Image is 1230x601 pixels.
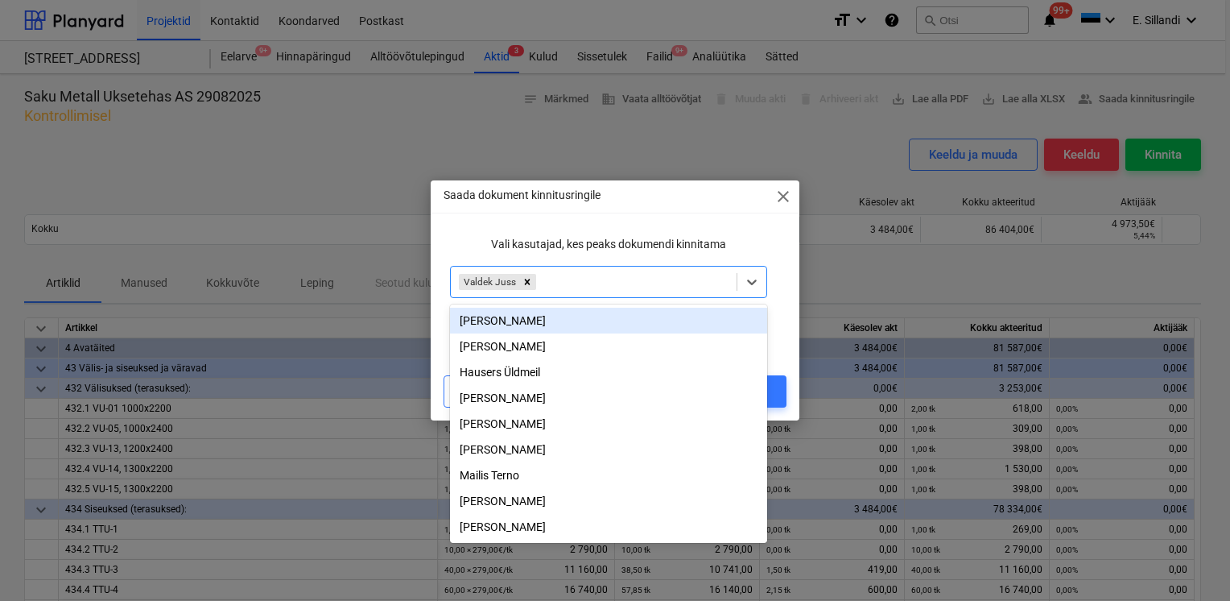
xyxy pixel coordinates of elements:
iframe: Chat Widget [1150,524,1230,601]
div: [PERSON_NAME] [450,514,767,540]
p: Saada dokument kinnitusringile [444,187,601,204]
div: Mati Meier [450,514,767,540]
p: Vali kasutajad, kes peaks dokumendi kinnitama [450,236,767,253]
div: [PERSON_NAME] [450,308,767,334]
div: Eero Sillandi [450,308,767,334]
div: [PERSON_NAME] [450,385,767,411]
div: [PERSON_NAME] [450,411,767,437]
div: [PERSON_NAME] [450,437,767,462]
div: [PERSON_NAME] [450,488,767,514]
div: Aleksandr Štšerbakov [450,488,767,514]
div: [PERSON_NAME] [450,334,767,359]
div: Valdek Juss [459,274,518,290]
div: Mailis Terno [450,462,767,488]
button: Loobu [444,375,518,408]
div: Remove Valdek Juss [518,274,536,290]
span: close [774,187,793,206]
div: Tarvi Jürimaa [450,411,767,437]
div: Hausers Üldmeil [450,359,767,385]
div: Tomy Saaron [450,437,767,462]
div: Darja Vorobieva [450,385,767,411]
div: Marianne Reinsoo [450,334,767,359]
